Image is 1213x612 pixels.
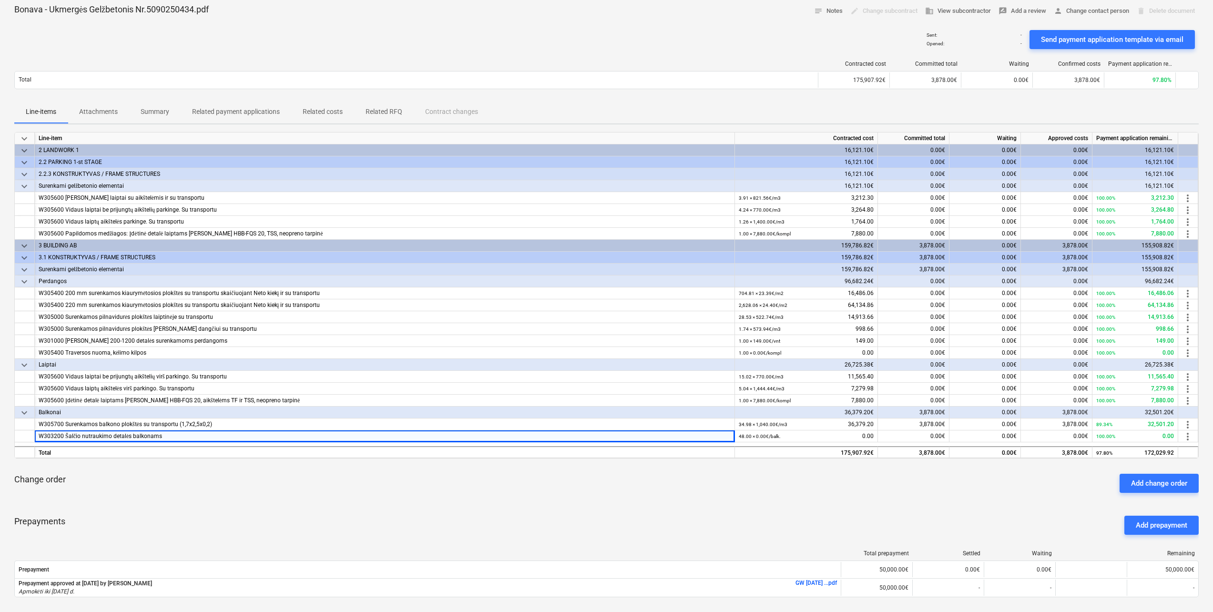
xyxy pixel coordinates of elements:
div: 3,878.00€ [878,252,949,264]
div: Committed total [878,133,949,144]
div: 2.2 PARKING 1-st STAGE [39,156,731,168]
div: - [1127,580,1198,596]
div: 1,764.00 [739,216,874,228]
span: more_vert [1182,383,1193,395]
span: 0.00€ [1073,433,1088,439]
div: Perdangos [39,275,731,287]
small: 1.00 × 149.00€ / vnt [739,338,780,344]
div: Confirmed costs [1037,61,1101,67]
div: 159,786.82€ [735,252,878,264]
span: 0.00€ [1073,230,1088,237]
div: Contracted cost [822,61,886,67]
div: 0.00€ [949,180,1021,192]
div: 16,121.10€ [1092,180,1178,192]
div: 155,908.82€ [1092,240,1178,252]
span: keyboard_arrow_down [19,359,30,371]
p: Prepayments [14,516,65,535]
div: 1,764.00 [1096,216,1174,228]
span: more_vert [1182,324,1193,335]
span: 0.00€ [1002,433,1017,439]
span: 0.00€ [1002,194,1017,201]
div: 3,878.00€ [878,264,949,275]
small: 100.00% [1096,338,1115,344]
div: Send payment application template via email [1041,33,1183,46]
div: 64,134.86 [739,299,874,311]
div: Payment application remaining [1108,61,1172,67]
p: Related payment applications [192,107,280,117]
div: 0.00€ [1021,168,1092,180]
small: 1.26 × 1,400.00€ / m3 [739,219,785,224]
span: Notes [814,6,843,17]
div: 159,786.82€ [735,264,878,275]
span: Prepayment [19,566,837,573]
small: 1.00 × 0.00€ / kompl [739,350,781,356]
div: W305000 Surenkamos pilnavidurės plokštės laiptinėje su transportu [39,311,731,323]
span: Change contact person [1054,6,1129,17]
div: 16,121.10€ [1092,156,1178,168]
div: 149.00 [739,335,874,347]
p: - [1020,32,1022,38]
button: Add prepayment [1124,516,1199,535]
div: Approved costs [1021,133,1092,144]
span: Add a review [999,6,1046,17]
div: 14,913.66 [739,311,874,323]
small: 100.00% [1096,315,1115,320]
span: 0.00€ [1002,373,1017,380]
div: 0.00€ [949,240,1021,252]
div: W305600 Papildomos medžiagos: Įdėtinė detalė laiptams [PERSON_NAME] HBB-FQS 20, TSS, neopreno tar... [39,228,731,240]
div: Committed total [894,61,958,67]
div: 3,264.80 [739,204,874,216]
div: W305600 Vidaus laiptai be prijungtų aikštelių virš parkingo. Su transportu [39,371,731,383]
div: Line-item [35,133,735,144]
span: more_vert [1182,312,1193,323]
div: 0.00€ [949,252,1021,264]
div: 0.00€ [949,407,1021,418]
div: - [984,580,1055,596]
span: keyboard_arrow_down [19,181,30,192]
span: person [1054,7,1062,15]
div: - [912,580,984,596]
div: 14,913.66 [1096,311,1174,323]
span: 0.00€ [1002,385,1017,392]
p: Apmokėti iki [DATE] d. [19,588,152,596]
div: 36,379.20€ [735,407,878,418]
span: 0.00€ [1002,337,1017,344]
div: 16,121.10€ [1092,144,1178,156]
div: 0.00 [1096,430,1174,442]
div: 159,786.82€ [735,240,878,252]
small: 97.80% [1096,450,1112,456]
span: 0.00€ [1073,397,1088,404]
span: 3,878.00€ [931,77,957,83]
span: 0.00€ [1073,349,1088,356]
div: 0.00€ [1021,359,1092,371]
div: 0.00€ [949,168,1021,180]
div: 7,880.00 [739,395,874,407]
div: W305400 220 mm surenkamos kiaurymėtosios plokštės su transportu skaičiuojant Neto kiekį ir su tra... [39,299,731,311]
div: 26,725.38€ [735,359,878,371]
div: 50,000.00€ [1127,562,1198,577]
p: Bonava - Ukmergės Gelžbetonis Nr.5090250434.pdf [14,4,209,15]
small: 100.00% [1096,434,1115,439]
span: 0.00€ [1014,77,1029,83]
span: keyboard_arrow_down [19,133,30,144]
small: 704.81 × 23.39€ / m2 [739,291,784,296]
span: 0.00€ [930,373,945,380]
small: 100.00% [1096,219,1115,224]
span: 0.00€ [1002,349,1017,356]
div: Waiting [965,61,1029,67]
div: W305000 Surenkamos pilnavidurės plokštės [PERSON_NAME] dangčiui su transportu [39,323,731,335]
span: more_vert [1182,300,1193,311]
span: 0.00€ [1002,326,1017,332]
small: 100.00% [1096,398,1115,403]
div: 96,682.24€ [735,275,878,287]
small: 1.74 × 573.94€ / m3 [739,326,781,332]
div: 32,501.20€ [1092,407,1178,418]
div: 3 BUILDING AB [39,240,731,252]
small: 89.34% [1096,422,1112,427]
div: W305700 Surenkamos balkono plokštės su transportu (1,7x2,5x0,2) [39,418,731,430]
div: 3,264.80 [1096,204,1174,216]
button: Add a review [995,4,1050,19]
span: 0.00€ [930,206,945,213]
span: more_vert [1182,419,1193,430]
div: 96,682.24€ [1092,275,1178,287]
